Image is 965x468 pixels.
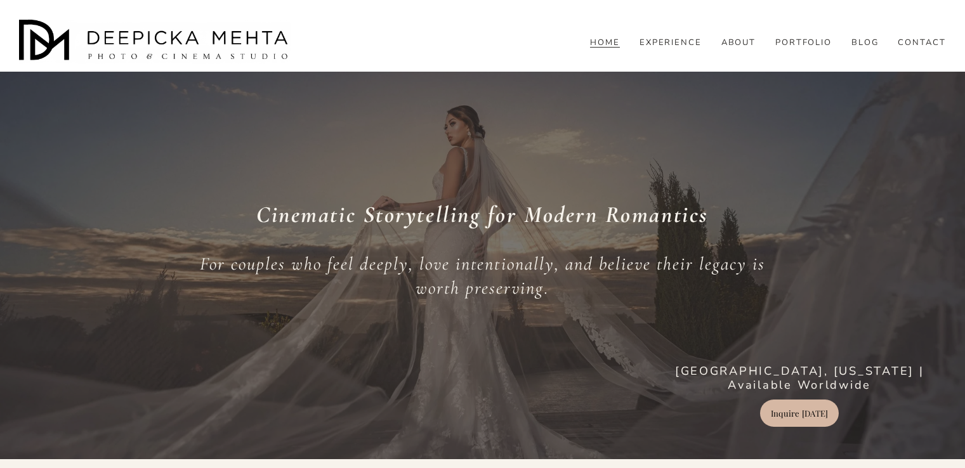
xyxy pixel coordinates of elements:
a: ABOUT [721,37,756,48]
p: [GEOGRAPHIC_DATA], [US_STATE] | Available Worldwide [673,365,926,393]
img: Austin Wedding Photographer - Deepicka Mehta Photography &amp; Cinematography [19,20,292,64]
em: Cinematic Storytelling for Modern Romantics [256,200,709,228]
a: CONTACT [898,37,946,48]
a: PORTFOLIO [775,37,832,48]
em: For couples who feel deeply, love intentionally, and believe their legacy is worth preserving. [200,253,770,299]
a: folder dropdown [851,37,879,48]
a: Inquire [DATE] [760,400,839,427]
a: HOME [590,37,620,48]
span: BLOG [851,38,879,48]
a: EXPERIENCE [640,37,702,48]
